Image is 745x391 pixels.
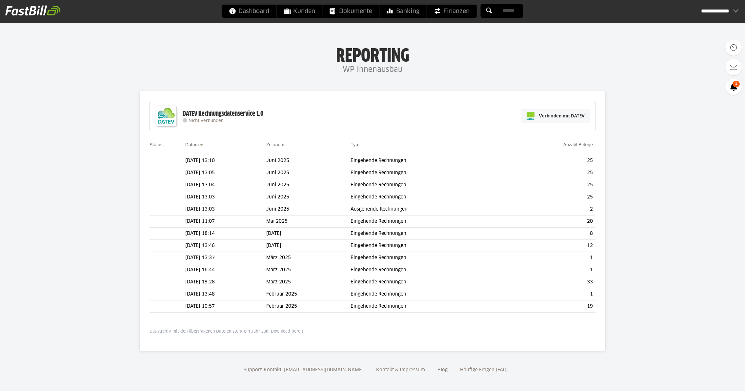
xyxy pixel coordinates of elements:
[725,79,742,95] a: 1
[458,368,510,372] a: Häufige Fragen (FAQ)
[507,191,595,203] td: 25
[66,46,679,63] h1: Reporting
[507,240,595,252] td: 12
[351,264,507,276] td: Eingehende Rechnungen
[266,288,351,300] td: Februar 2025
[266,179,351,191] td: Juni 2025
[507,228,595,240] td: 8
[351,216,507,228] td: Eingehende Rechnungen
[351,167,507,179] td: Eingehende Rechnungen
[266,191,351,203] td: Juni 2025
[507,288,595,300] td: 1
[507,155,595,167] td: 25
[521,109,590,123] a: Verbinden mit DATEV
[229,5,269,18] span: Dashboard
[185,179,266,191] td: [DATE] 13:04
[323,5,379,18] a: Dokumente
[539,113,585,119] span: Verbinden mit DATEV
[266,300,351,313] td: Februar 2025
[185,240,266,252] td: [DATE] 13:46
[185,288,266,300] td: [DATE] 13:48
[185,276,266,288] td: [DATE] 19:28
[185,167,266,179] td: [DATE] 13:05
[427,5,477,18] a: Finanzen
[183,110,263,118] div: DATEV Rechnungsdatenservice 1.0
[527,112,534,120] img: pi-datev-logo-farbig-24.svg
[266,228,351,240] td: [DATE]
[266,276,351,288] td: März 2025
[185,191,266,203] td: [DATE] 13:03
[507,203,595,216] td: 2
[351,191,507,203] td: Eingehende Rechnungen
[351,203,507,216] td: Ausgehende Rechnungen
[351,252,507,264] td: Eingehende Rechnungen
[507,167,595,179] td: 25
[266,203,351,216] td: Juni 2025
[185,252,266,264] td: [DATE] 13:37
[387,5,419,18] span: Banking
[563,142,593,147] a: Anzahl Belege
[266,216,351,228] td: Mai 2025
[351,288,507,300] td: Eingehende Rechnungen
[185,300,266,313] td: [DATE] 10:57
[330,5,372,18] span: Dokumente
[351,276,507,288] td: Eingehende Rechnungen
[185,155,266,167] td: [DATE] 13:10
[694,371,738,388] iframe: Öffnet ein Widget, in dem Sie weitere Informationen finden
[733,81,740,87] span: 1
[185,142,199,147] a: Datum
[5,5,60,16] img: fastbill_logo_white.png
[507,276,595,288] td: 33
[150,329,595,334] p: Das Archiv mit den übertragenen Dateien steht ein Jahr zum Download bereit
[507,252,595,264] td: 1
[241,368,366,372] a: Support-Kontakt: [EMAIL_ADDRESS][DOMAIN_NAME]
[266,155,351,167] td: Juni 2025
[434,5,470,18] span: Finanzen
[189,119,224,123] span: Nicht verbunden
[222,5,276,18] a: Dashboard
[185,203,266,216] td: [DATE] 13:03
[266,252,351,264] td: März 2025
[266,264,351,276] td: März 2025
[284,5,315,18] span: Kunden
[185,228,266,240] td: [DATE] 18:14
[507,216,595,228] td: 20
[435,368,450,372] a: Blog
[351,228,507,240] td: Eingehende Rechnungen
[351,155,507,167] td: Eingehende Rechnungen
[507,264,595,276] td: 1
[351,179,507,191] td: Eingehende Rechnungen
[200,144,204,146] img: sort_desc.gif
[277,5,322,18] a: Kunden
[185,216,266,228] td: [DATE] 11:07
[351,300,507,313] td: Eingehende Rechnungen
[351,240,507,252] td: Eingehende Rechnungen
[374,368,427,372] a: Kontakt & Impressum
[266,167,351,179] td: Juni 2025
[185,264,266,276] td: [DATE] 16:44
[153,103,179,129] img: DATEV-Datenservice Logo
[507,300,595,313] td: 19
[266,142,284,147] a: Zeitraum
[266,240,351,252] td: [DATE]
[351,142,358,147] a: Typ
[150,142,163,147] a: Status
[507,179,595,191] td: 25
[380,5,427,18] a: Banking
